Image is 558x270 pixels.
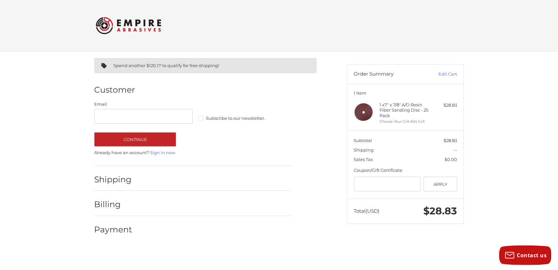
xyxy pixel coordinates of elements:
[94,85,135,95] h2: Customer
[354,147,374,153] span: Shipping
[354,90,457,96] h3: 1 Item
[94,174,132,185] h2: Shipping
[445,157,457,162] span: $0.00
[431,102,457,109] div: $28.83
[517,252,547,259] span: Contact us
[354,71,424,78] h3: Order Summary
[354,157,373,162] span: Sales Tax
[94,225,132,235] h2: Payment
[380,102,430,118] h4: 1 x 7" x 7/8" A/O Resin Fiber Sanding Disc - 25 Pack
[354,208,380,214] span: Total (USD)
[424,71,457,78] a: Edit Cart
[454,147,457,153] span: --
[94,199,132,209] h2: Billing
[354,167,457,174] div: Coupon/Gift Certificate
[94,132,176,147] button: Continue
[499,245,551,265] button: Contact us
[424,205,457,217] span: $28.83
[94,150,291,156] p: Already have an account?
[380,119,430,124] li: Choose Your Grit #24 Grit
[354,138,372,143] span: Subtotal
[113,63,219,68] span: Spend another $120.17 to qualify for free shipping!
[444,138,457,143] span: $28.83
[424,177,457,191] button: Apply
[150,150,175,155] a: Sign in now
[354,177,421,191] input: Gift Certificate or Coupon Code
[94,101,193,108] label: Email
[96,13,161,38] img: Empire Abrasives
[206,116,265,121] span: Subscribe to our newsletter.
